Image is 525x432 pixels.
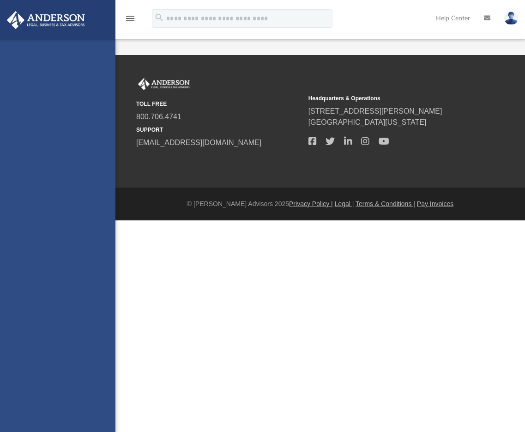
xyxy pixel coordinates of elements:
[335,200,354,207] a: Legal |
[356,200,415,207] a: Terms & Conditions |
[136,100,302,108] small: TOLL FREE
[4,11,88,29] img: Anderson Advisors Platinum Portal
[308,107,442,115] a: [STREET_ADDRESS][PERSON_NAME]
[289,200,333,207] a: Privacy Policy |
[136,126,302,134] small: SUPPORT
[136,78,192,90] img: Anderson Advisors Platinum Portal
[125,13,136,24] i: menu
[115,199,525,209] div: © [PERSON_NAME] Advisors 2025
[504,12,518,25] img: User Pic
[308,118,427,126] a: [GEOGRAPHIC_DATA][US_STATE]
[136,139,261,146] a: [EMAIL_ADDRESS][DOMAIN_NAME]
[136,113,181,121] a: 800.706.4741
[308,94,474,103] small: Headquarters & Operations
[417,200,453,207] a: Pay Invoices
[125,18,136,24] a: menu
[154,12,164,23] i: search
